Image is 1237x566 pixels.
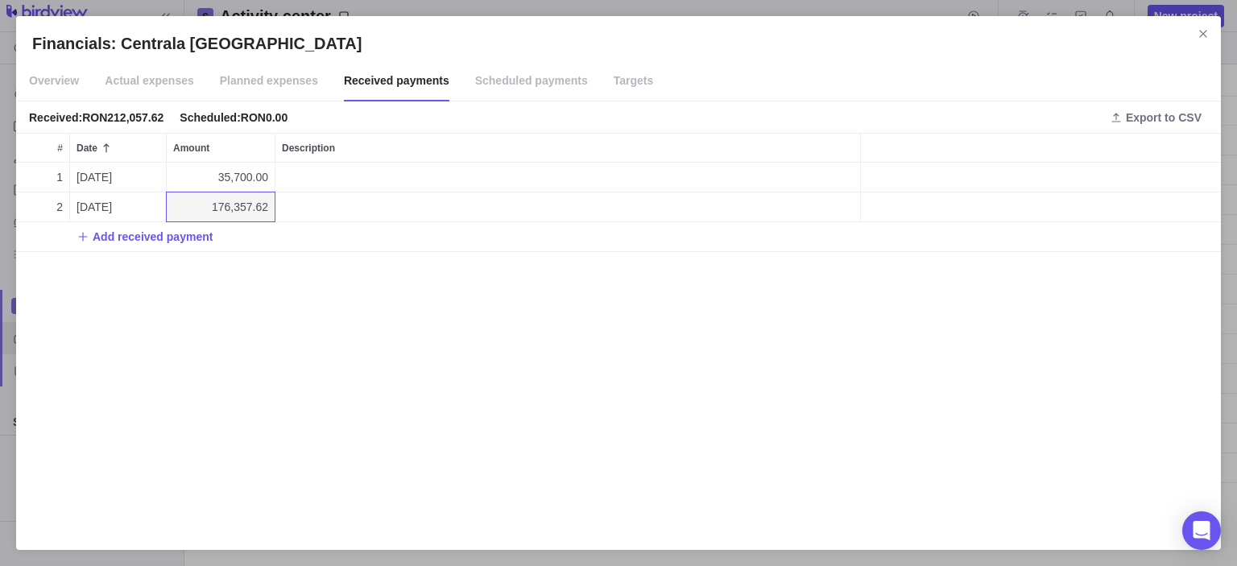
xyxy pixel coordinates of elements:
[70,163,167,192] div: Date
[70,192,167,222] div: Date
[167,134,275,162] div: Amount
[77,199,112,215] span: [DATE]
[57,140,63,156] span: #
[167,163,275,192] div: 35,700.00
[167,192,275,221] div: 176,357.62
[70,134,166,162] div: Date
[212,199,268,215] span: 176,357.62
[77,169,112,185] span: [DATE]
[1192,23,1214,45] span: Close
[344,61,449,101] span: Received payments
[275,134,860,162] div: Description
[77,140,97,156] span: Date
[1182,511,1221,550] div: Open Intercom Messenger
[282,140,335,156] span: Description
[218,169,268,185] span: 35,700.00
[275,163,861,192] div: Description
[32,32,1205,55] h2: Financials: Centrala Slobozia
[56,199,63,215] span: 2
[29,109,163,126] div: Received : RON212,057.62
[173,140,209,156] span: Amount
[105,61,194,101] span: Actual expenses
[614,61,654,101] span: Targets
[93,229,213,245] span: Add received payment
[29,61,79,101] span: Overview
[180,109,288,126] div: Scheduled : RON0.00
[56,169,63,185] span: 1
[16,163,1221,534] div: grid
[16,16,1221,550] div: Financials: Centrala Slobozia
[475,61,588,101] span: Scheduled payments
[16,222,1221,252] div: Add New
[1103,106,1208,129] span: Export to CSV
[220,61,318,101] span: Planned expenses
[167,163,275,192] div: Amount
[77,225,213,248] span: Add received payment
[1126,109,1202,126] span: Export to CSV
[275,192,861,222] div: Description
[167,192,275,222] div: Amount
